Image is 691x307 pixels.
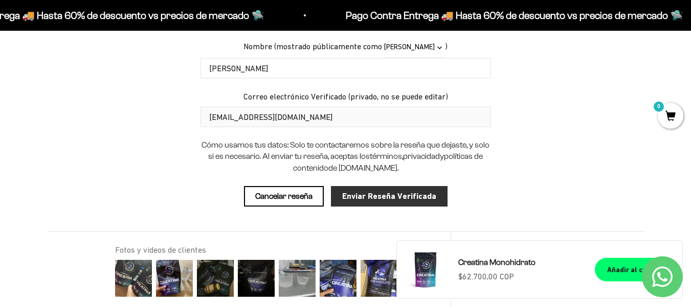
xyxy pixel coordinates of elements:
[200,107,491,127] input: Dirección de correo electrónico
[154,258,195,299] img: User picture
[458,256,583,269] a: Creatina Monohidrato
[293,152,483,172] a: políticas de contenido
[200,91,491,102] label: Correo electrónico Verificado (privado, no se puede editar)
[115,244,438,255] div: Fotos y videos de clientes
[113,258,154,299] img: User picture
[236,258,277,299] img: User picture
[243,40,272,52] label: Nombre
[403,152,440,160] a: privacidad
[200,139,491,174] p: Cómo usamos tus datos: Solo te contactaremos sobre la reseña que dejaste, y solo si es necesario....
[318,258,359,299] img: User picture
[244,186,324,207] a: Cancelar reseña
[595,258,674,281] button: Añadir al carrito
[200,58,491,78] input: Nombre
[458,270,514,283] sale-price: $62.700,00 COP
[607,264,662,275] div: Añadir al carrito
[658,111,683,122] a: 0
[195,258,236,299] img: User picture
[276,40,382,52] label: mostrado públicamente como
[405,249,446,290] img: Creatina Monohidrato
[653,100,665,113] mark: 0
[384,37,445,58] select: Name format
[345,7,682,24] p: Pago Contra Entrega 🚚 Hasta 60% de descuento vs precios de mercado 🛸
[277,258,318,299] img: User picture
[331,186,448,207] input: Enviar Reseña Verificada
[370,152,402,160] a: términos
[359,258,399,299] img: User picture
[274,42,448,51] span: ( )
